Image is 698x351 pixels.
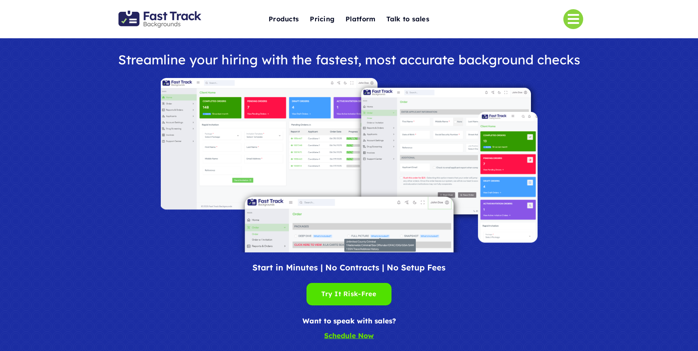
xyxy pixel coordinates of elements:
span: Talk to sales [386,14,429,25]
a: Fast Track Backgrounds Logo [118,10,201,18]
a: Platform [346,11,375,27]
span: Try It Risk-Free [321,288,376,300]
span: Start in Minutes | No Contracts | No Setup Fees [252,262,446,273]
a: Pricing [310,11,334,27]
nav: One Page [232,1,466,38]
h1: Streamline your hiring with the fastest, most accurate background checks [110,53,588,67]
a: Talk to sales [386,11,429,27]
span: Products [269,14,299,25]
span: Platform [346,14,375,25]
a: Schedule Now [324,331,374,340]
img: Fast Track Backgrounds Logo [118,11,201,28]
a: Try It Risk-Free [307,283,391,305]
img: Fast Track Backgrounds Platform [161,78,538,252]
a: Link to # [563,9,583,29]
span: Pricing [310,14,334,25]
span: Want to speak with sales? [302,316,396,325]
